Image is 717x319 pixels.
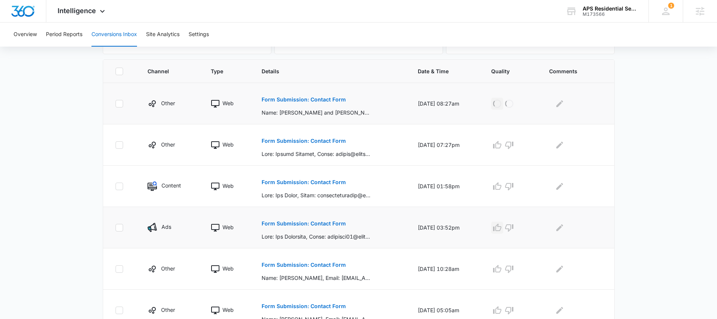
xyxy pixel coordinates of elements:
span: Details [262,67,389,75]
span: Type [211,67,233,75]
p: Web [222,182,234,190]
p: Lore: Ips Dolorsita, Conse: adipisci01@elits.doe, Tempo: (631) 920-4657, Incidid: 14034 Utlabore ... [262,233,371,240]
p: Web [222,223,234,231]
button: Form Submission: Contact Form [262,173,346,191]
span: 1 [668,3,674,9]
button: Edit Comments [554,304,566,316]
p: Other [161,265,175,272]
button: Site Analytics [146,23,180,47]
p: Web [222,99,234,107]
button: Form Submission: Contact Form [262,215,346,233]
td: [DATE] 08:27am [409,83,482,124]
div: account id [583,12,638,17]
span: Channel [148,67,182,75]
td: [DATE] 07:27pm [409,124,482,166]
p: Web [222,141,234,148]
button: Form Submission: Contact Form [262,91,346,109]
button: Overview [14,23,37,47]
p: Form Submission: Contact Form [262,180,346,185]
button: Settings [189,23,209,47]
button: Edit Comments [554,139,566,151]
p: Other [161,99,175,107]
p: Web [222,306,234,314]
p: Other [161,306,175,314]
button: Form Submission: Contact Form [262,132,346,150]
p: Web [222,265,234,272]
button: Edit Comments [554,263,566,275]
p: Form Submission: Contact Form [262,262,346,268]
p: Form Submission: Contact Form [262,138,346,144]
div: notifications count [668,3,674,9]
td: [DATE] 01:58pm [409,166,482,207]
p: Name: [PERSON_NAME], Email: [EMAIL_ADDRESS][DOMAIN_NAME], Phone: [PHONE_NUMBER], Address: [STREET... [262,274,371,282]
p: Form Submission: Contact Form [262,221,346,226]
p: Lore: Ips Dolor, Sitam: consecteturadip@elits.doe, Tempo: 8086957150, Incidid: 8020 U Lab Etdol M... [262,191,371,199]
p: Other [161,141,175,148]
button: Period Reports [46,23,82,47]
button: Edit Comments [554,98,566,110]
span: Intelligence [58,7,96,15]
p: Content [161,181,181,189]
button: Edit Comments [554,222,566,234]
span: Date & Time [418,67,462,75]
span: Comments [549,67,591,75]
span: Quality [491,67,520,75]
button: Conversions Inbox [91,23,137,47]
td: [DATE] 10:28am [409,248,482,290]
td: [DATE] 03:52pm [409,207,482,248]
p: Lore: Ipsumd Sitamet, Conse: adipis@elitseddoeiusmodtempo.inc, Utlab: 7613909124, Etdolor: 7806 M... [262,150,371,158]
button: Form Submission: Contact Form [262,297,346,315]
button: Form Submission: Contact Form [262,256,346,274]
button: Edit Comments [554,180,566,192]
div: account name [583,6,638,12]
p: Form Submission: Contact Form [262,97,346,102]
p: Ads [161,223,171,231]
p: Name: [PERSON_NAME] and [PERSON_NAME], Email: [EMAIL_ADDRESS][DOMAIN_NAME], Phone: [PHONE_NUMBER]... [262,109,371,116]
p: Form Submission: Contact Form [262,304,346,309]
